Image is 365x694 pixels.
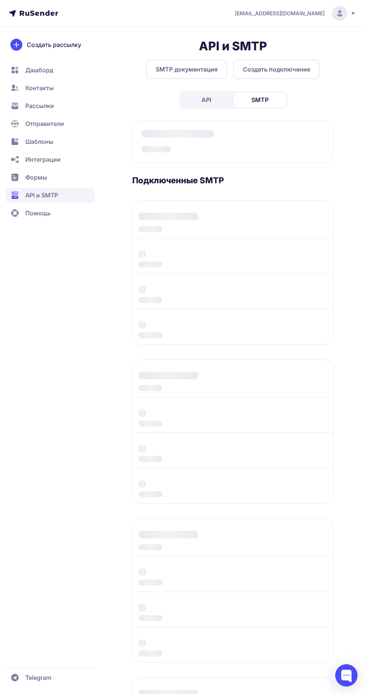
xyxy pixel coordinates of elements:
[132,175,334,186] h3: Подключенные SMTP
[25,673,51,682] span: Telegram
[25,119,64,128] span: Отправители
[199,39,267,54] h2: API и SMTP
[6,670,95,685] a: Telegram
[25,173,47,182] span: Формы
[201,95,211,104] span: API
[25,209,51,218] span: Помощь
[25,83,54,92] span: Контакты
[25,101,54,110] span: Рассылки
[235,10,325,17] span: [EMAIL_ADDRESS][DOMAIN_NAME]
[25,191,58,200] span: API и SMTP
[25,137,53,146] span: Шаблоны
[27,40,81,49] span: Создать рассылку
[251,95,269,104] span: SMTP
[146,60,227,79] a: SMTP документация
[180,92,232,107] a: API
[25,66,53,75] span: Дашборд
[233,60,320,79] button: Создать подключение
[25,155,61,164] span: Интеграции
[234,92,286,107] a: SMTP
